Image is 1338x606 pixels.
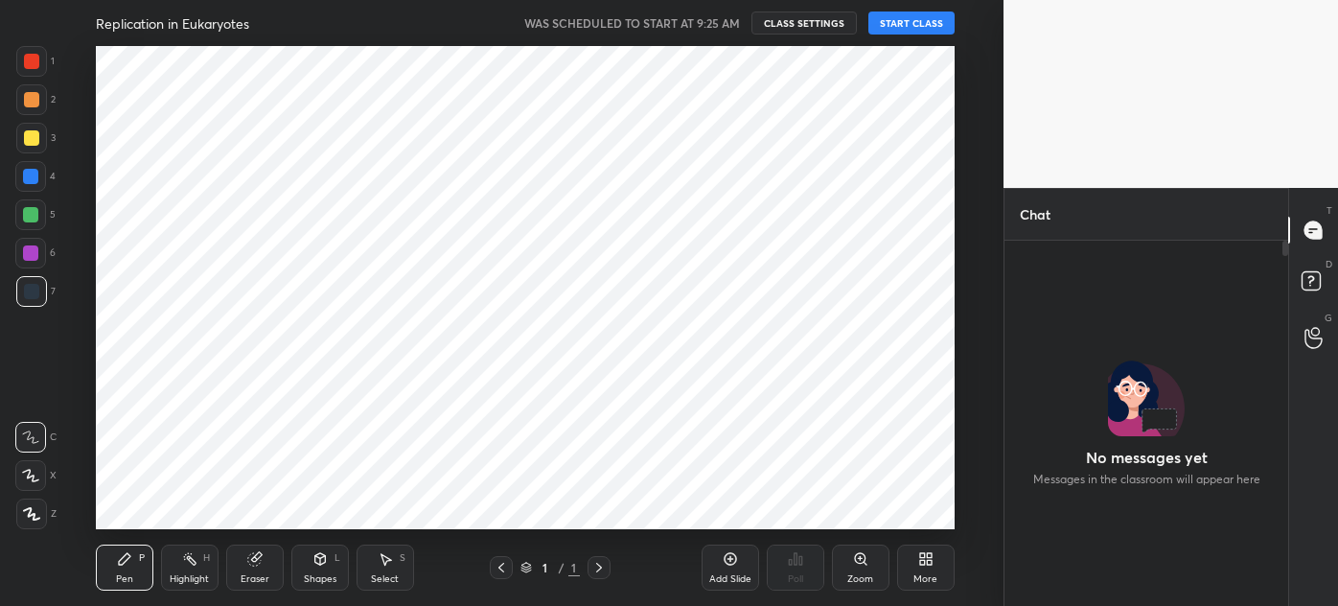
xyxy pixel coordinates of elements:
p: Chat [1004,189,1066,240]
p: G [1325,311,1332,325]
div: 1 [536,562,555,573]
div: Eraser [241,574,269,584]
div: 3 [16,123,56,153]
div: / [559,562,565,573]
div: Shapes [304,574,336,584]
div: Z [16,499,57,529]
button: START CLASS [868,12,955,35]
div: Select [371,574,399,584]
p: T [1326,203,1332,218]
div: 2 [16,84,56,115]
div: P [139,553,145,563]
div: L [334,553,340,563]
div: 7 [16,276,56,307]
div: Add Slide [709,574,751,584]
div: 6 [15,238,56,268]
p: D [1326,257,1332,271]
div: H [203,553,210,563]
div: S [400,553,405,563]
div: 1 [568,559,580,576]
h4: Replication in Eukaryotes [96,14,249,33]
div: C [15,422,57,453]
div: Highlight [170,574,209,584]
div: X [15,460,57,491]
h5: WAS SCHEDULED TO START AT 9:25 AM [524,14,740,32]
div: Zoom [847,574,873,584]
button: CLASS SETTINGS [751,12,857,35]
div: More [913,574,937,584]
div: Pen [116,574,133,584]
div: 4 [15,161,56,192]
div: 5 [15,199,56,230]
div: 1 [16,46,55,77]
